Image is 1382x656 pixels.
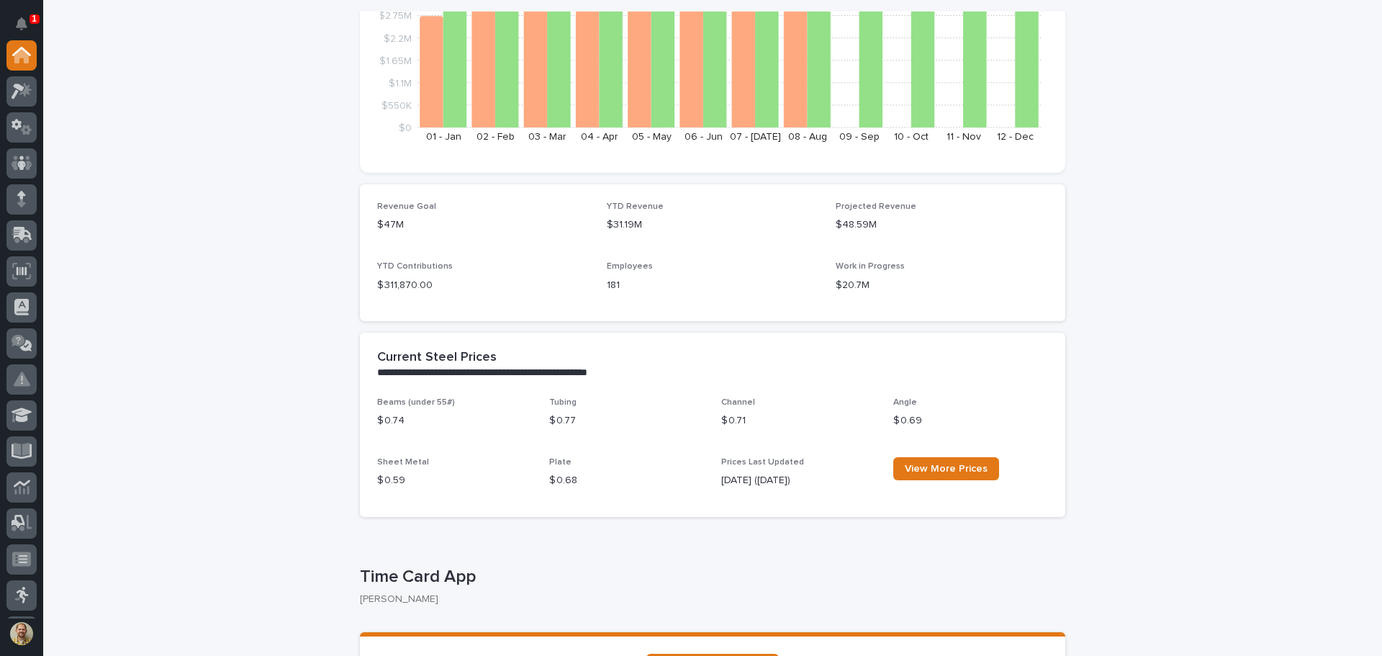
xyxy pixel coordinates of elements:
[836,278,1048,293] p: $20.7M
[477,132,515,142] text: 02 - Feb
[379,11,412,21] tspan: $2.75M
[905,464,988,474] span: View More Prices
[379,55,412,66] tspan: $1.65M
[360,567,1060,588] p: Time Card App
[377,202,436,211] span: Revenue Goal
[721,413,876,428] p: $ 0.71
[377,458,429,467] span: Sheet Metal
[32,14,37,24] p: 1
[836,262,905,271] span: Work in Progress
[836,217,1048,233] p: $48.59M
[607,278,819,293] p: 181
[549,398,577,407] span: Tubing
[377,473,532,488] p: $ 0.59
[607,217,819,233] p: $31.19M
[377,413,532,428] p: $ 0.74
[581,132,618,142] text: 04 - Apr
[381,100,412,110] tspan: $550K
[632,132,672,142] text: 05 - May
[721,398,755,407] span: Channel
[788,132,827,142] text: 08 - Aug
[893,457,999,480] a: View More Prices
[6,619,37,649] button: users-avatar
[893,413,1048,428] p: $ 0.69
[730,132,781,142] text: 07 - [DATE]
[947,132,981,142] text: 11 - Nov
[377,217,590,233] p: $47M
[399,123,412,133] tspan: $0
[685,132,723,142] text: 06 - Jun
[721,473,876,488] p: [DATE] ([DATE])
[360,593,1054,606] p: [PERSON_NAME]
[6,9,37,39] button: Notifications
[721,458,804,467] span: Prices Last Updated
[377,350,497,366] h2: Current Steel Prices
[426,132,461,142] text: 01 - Jan
[894,132,929,142] text: 10 - Oct
[528,132,566,142] text: 03 - Mar
[549,413,704,428] p: $ 0.77
[836,202,916,211] span: Projected Revenue
[549,458,572,467] span: Plate
[389,78,412,88] tspan: $1.1M
[18,17,37,40] div: Notifications1
[384,33,412,43] tspan: $2.2M
[607,202,664,211] span: YTD Revenue
[377,278,590,293] p: $ 311,870.00
[607,262,653,271] span: Employees
[377,262,453,271] span: YTD Contributions
[377,398,455,407] span: Beams (under 55#)
[839,132,880,142] text: 09 - Sep
[549,473,704,488] p: $ 0.68
[893,398,917,407] span: Angle
[997,132,1034,142] text: 12 - Dec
